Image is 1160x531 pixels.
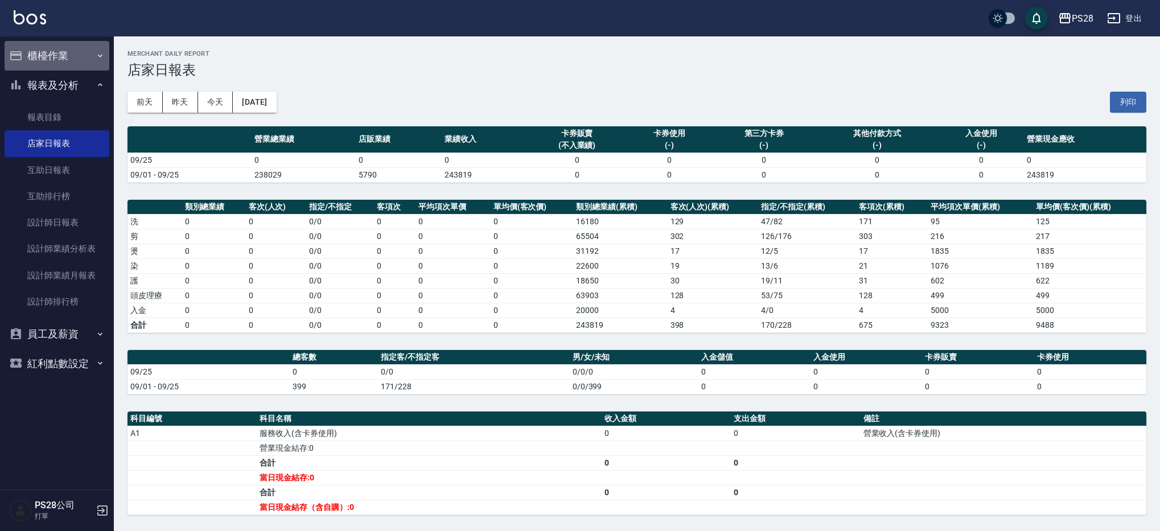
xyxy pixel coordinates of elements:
td: 5000 [928,303,1033,318]
td: 0 [811,364,923,379]
td: 0 [491,303,574,318]
p: 打單 [35,511,93,521]
td: 0 / 0 [306,273,374,288]
td: 20000 [573,303,667,318]
td: 0 [374,244,416,258]
td: 0 [246,229,306,244]
button: 登出 [1103,8,1146,29]
td: 0 [698,364,811,379]
th: 備註 [861,411,1146,426]
td: 128 [856,288,928,303]
td: 0 [922,364,1034,379]
table: a dense table [127,350,1146,394]
td: 0 [246,258,306,273]
td: 0 / 0 [306,244,374,258]
td: 合計 [257,485,602,500]
div: 卡券販賣 [530,127,623,139]
img: Logo [14,10,46,24]
td: 0 [816,153,939,167]
td: 0 [374,288,416,303]
h3: 店家日報表 [127,62,1146,78]
button: 紅利點數設定 [5,349,109,378]
td: 0 [182,214,246,229]
td: 126 / 176 [758,229,856,244]
div: (-) [629,139,709,151]
td: 0/0 [306,318,374,332]
a: 設計師日報表 [5,209,109,236]
button: save [1025,7,1048,30]
th: 店販業績 [356,126,442,153]
td: 171 [856,214,928,229]
td: 243819 [1024,167,1146,182]
td: 0 [246,244,306,258]
td: A1 [127,426,257,441]
div: (不入業績) [530,139,623,151]
th: 客次(人次) [246,200,306,215]
table: a dense table [127,126,1146,183]
td: 0 [416,303,491,318]
td: 0 [938,167,1024,182]
td: 1189 [1033,258,1146,273]
td: 0 [731,455,860,470]
th: 支出金額 [731,411,860,426]
td: 0 [491,273,574,288]
td: 303 [856,229,928,244]
td: 19 [668,258,759,273]
div: 第三方卡券 [715,127,813,139]
th: 科目名稱 [257,411,602,426]
td: 0 [602,426,731,441]
td: 0 [712,153,816,167]
table: a dense table [127,200,1146,333]
td: 合計 [127,318,182,332]
th: 單均價(客次價) [491,200,574,215]
td: 499 [928,288,1033,303]
td: 0 [1034,364,1146,379]
td: 0 [491,288,574,303]
td: 0 [491,244,574,258]
td: 0 [938,153,1024,167]
td: 0 [1024,153,1146,167]
td: 0 [731,485,860,500]
td: 0 [374,303,416,318]
td: 0 [182,273,246,288]
td: 0 [290,364,378,379]
th: 指定/不指定 [306,200,374,215]
td: 0 [528,167,626,182]
td: 0 [374,214,416,229]
td: 0 / 0 [306,288,374,303]
td: 5790 [356,167,442,182]
td: 171/228 [378,379,570,394]
td: 0 [922,379,1034,394]
td: 129 [668,214,759,229]
th: 收入金額 [602,411,731,426]
a: 互助日報表 [5,157,109,183]
th: 客項次 [374,200,416,215]
td: 4 / 0 [758,303,856,318]
td: 17 [668,244,759,258]
td: 0/0/0 [570,364,698,379]
td: 13 / 6 [758,258,856,273]
button: 櫃檯作業 [5,41,109,71]
td: 0 [1034,379,1146,394]
td: 09/25 [127,364,290,379]
td: 0 / 0 [306,229,374,244]
td: 頭皮理療 [127,288,182,303]
img: Person [9,499,32,522]
td: 09/01 - 09/25 [127,167,252,182]
td: 當日現金結存:0 [257,470,602,485]
th: 平均項次單價(累積) [928,200,1033,215]
a: 報表目錄 [5,104,109,130]
td: 剪 [127,229,182,244]
button: 今天 [198,92,233,113]
button: 列印 [1110,92,1146,113]
th: 指定/不指定(累積) [758,200,856,215]
td: 47 / 82 [758,214,856,229]
div: 入金使用 [941,127,1021,139]
td: 238029 [252,167,356,182]
th: 營業現金應收 [1024,126,1146,153]
td: 0 [416,288,491,303]
button: 昨天 [163,92,198,113]
td: 營業現金結存:0 [257,441,602,455]
td: 53 / 75 [758,288,856,303]
h2: Merchant Daily Report [127,50,1146,57]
